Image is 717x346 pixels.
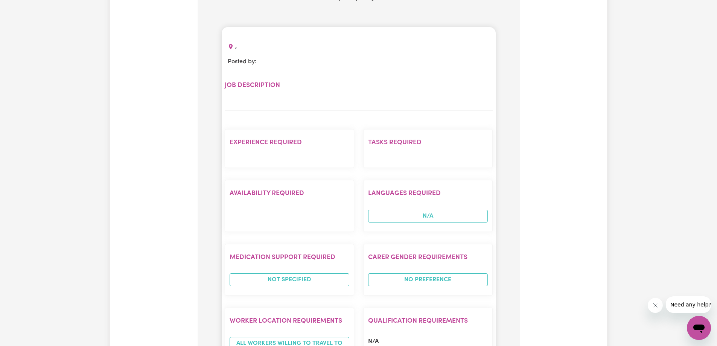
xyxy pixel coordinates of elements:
iframe: Button to launch messaging window [687,316,711,340]
h2: Qualification requirements [368,317,488,325]
iframe: Message from company [666,296,711,313]
span: No preference [368,273,488,286]
h2: Worker location requirements [230,317,349,325]
h2: Languages required [368,189,488,197]
h2: Job description [225,81,493,89]
span: , [235,44,237,50]
div: Job location: , undefined [225,42,240,51]
h2: Medication Support Required [230,253,349,261]
iframe: Close message [648,298,663,313]
span: Posted by: [228,59,256,65]
span: Not specified [230,273,349,286]
span: N/A [368,210,488,223]
h2: Carer gender requirements [368,253,488,261]
h2: Tasks required [368,139,488,146]
span: Need any help? [5,5,46,11]
h2: Availability required [230,189,349,197]
span: N/A [368,338,379,344]
h2: Experience required [230,139,349,146]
